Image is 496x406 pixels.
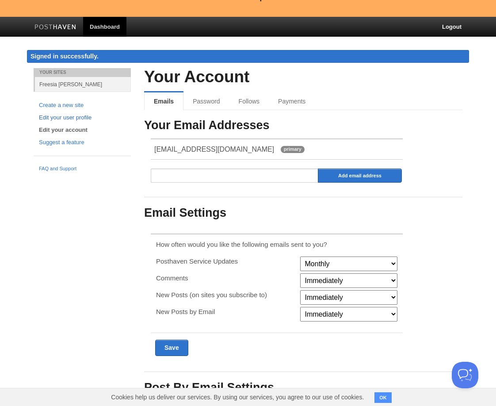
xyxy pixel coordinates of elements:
[39,126,126,135] a: Edit your account
[27,50,469,63] div: Signed in successfully.
[144,119,462,132] h3: Your Email Addresses
[269,92,315,110] a: Payments
[102,388,373,406] span: Cookies help us deliver our services. By using our services, you agree to our use of cookies.
[155,340,188,356] input: Save
[35,77,131,92] a: Freesia [PERSON_NAME]
[156,273,294,283] p: Comments
[156,290,294,299] p: New Posts (on sites you subscribe to)
[183,92,229,110] a: Password
[156,257,294,266] p: Posthaven Service Updates
[281,146,305,153] span: primary
[452,362,478,388] iframe: Help Scout Beacon - Open
[144,207,462,220] h3: Email Settings
[318,169,402,183] input: Add email address
[34,68,131,77] li: Your Sites
[154,146,274,153] span: [EMAIL_ADDRESS][DOMAIN_NAME]
[144,381,462,395] h3: Post By Email Settings
[156,240,397,249] p: How often would you like the following emails sent to you?
[229,92,269,110] a: Follows
[39,138,126,147] a: Suggest a feature
[374,392,392,403] button: OK
[39,113,126,123] a: Edit your user profile
[83,17,126,37] a: Dashboard
[435,17,468,37] a: Logout
[39,165,126,173] a: FAQ and Support
[144,68,462,86] h2: Your Account
[156,307,294,316] p: New Posts by Email
[144,92,183,110] a: Emails
[34,24,76,31] img: Posthaven-bar
[39,101,126,110] a: Create a new site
